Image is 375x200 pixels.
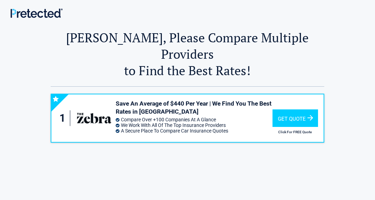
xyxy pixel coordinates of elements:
img: thezebra's logo [76,109,112,127]
h2: Click For FREE Quote [273,130,317,134]
div: Get Quote [273,109,318,127]
img: Main Logo [10,8,63,18]
li: Compare Over +100 Companies At A Glance [116,117,273,122]
h3: Save An Average of $440 Per Year | We Find You The Best Rates in [GEOGRAPHIC_DATA] [116,100,273,116]
li: We Work With All Of The Top Insurance Providers [116,122,273,128]
h2: [PERSON_NAME], Please Compare Multiple Providers to Find the Best Rates! [51,29,324,79]
li: A Secure Place To Compare Car Insurance Quotes [116,128,273,134]
div: 1 [58,110,70,126]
